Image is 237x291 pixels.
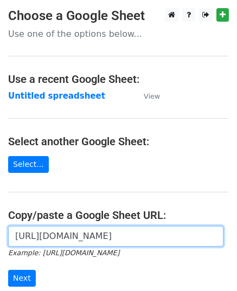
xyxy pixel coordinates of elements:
h4: Use a recent Google Sheet: [8,73,229,86]
h4: Copy/paste a Google Sheet URL: [8,209,229,222]
input: Paste your Google Sheet URL here [8,226,223,247]
p: Use one of the options below... [8,28,229,40]
input: Next [8,270,36,287]
small: View [144,92,160,100]
a: Select... [8,156,49,173]
a: View [133,91,160,101]
small: Example: [URL][DOMAIN_NAME] [8,249,119,257]
h4: Select another Google Sheet: [8,135,229,148]
iframe: Chat Widget [183,239,237,291]
h3: Choose a Google Sheet [8,8,229,24]
a: Untitled spreadsheet [8,91,105,101]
